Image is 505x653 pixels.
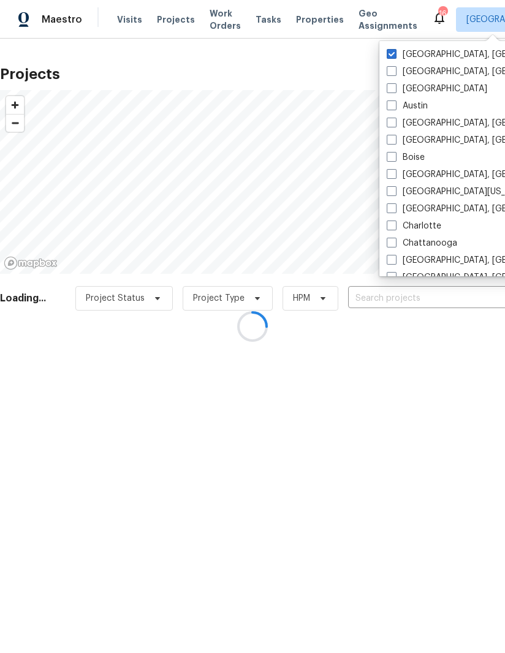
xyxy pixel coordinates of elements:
label: Chattanooga [387,237,457,249]
a: Mapbox homepage [4,256,58,270]
button: Zoom out [6,114,24,132]
button: Zoom in [6,96,24,114]
label: Austin [387,100,428,112]
div: 16 [438,7,447,20]
label: [GEOGRAPHIC_DATA] [387,83,487,95]
span: Zoom out [6,115,24,132]
label: Boise [387,151,425,164]
label: Charlotte [387,220,441,232]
